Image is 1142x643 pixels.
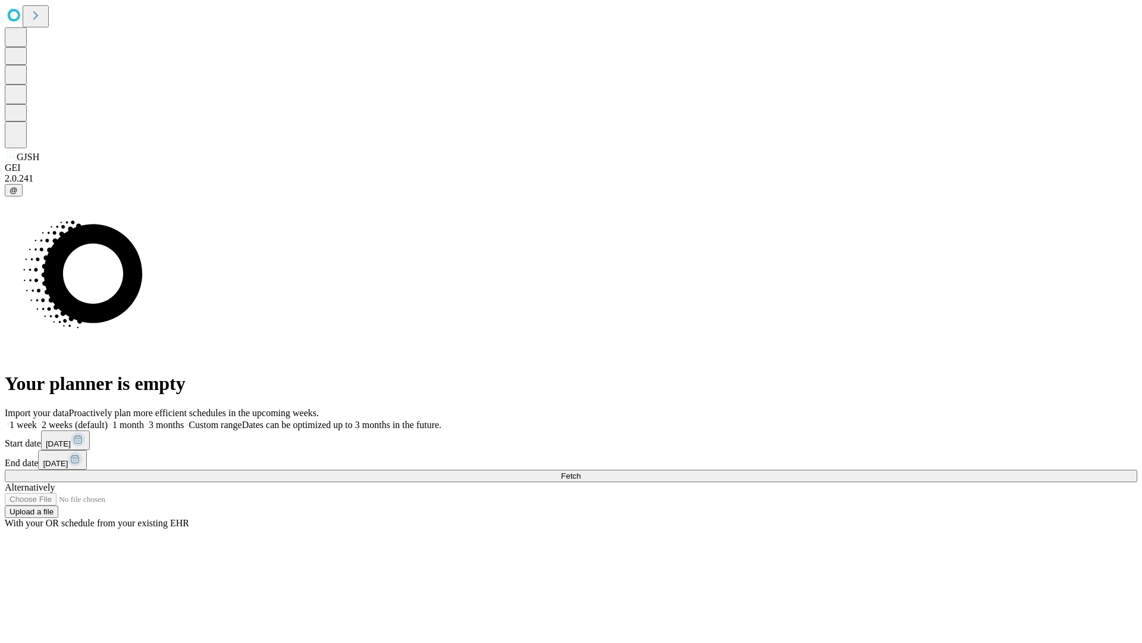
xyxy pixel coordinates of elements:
span: Custom range [189,420,241,430]
span: [DATE] [46,439,71,448]
span: Import your data [5,408,69,418]
span: 3 months [149,420,184,430]
button: Upload a file [5,505,58,518]
div: End date [5,450,1137,470]
span: 1 week [10,420,37,430]
span: GJSH [17,152,39,162]
span: Fetch [561,472,581,480]
span: 2 weeks (default) [42,420,108,430]
span: [DATE] [43,459,68,468]
span: Proactively plan more efficient schedules in the upcoming weeks. [69,408,319,418]
h1: Your planner is empty [5,373,1137,395]
div: Start date [5,430,1137,450]
span: @ [10,186,18,195]
button: @ [5,184,23,196]
button: [DATE] [41,430,90,450]
span: 1 month [112,420,144,430]
span: With your OR schedule from your existing EHR [5,518,189,528]
div: 2.0.241 [5,173,1137,184]
span: Alternatively [5,482,55,492]
button: Fetch [5,470,1137,482]
button: [DATE] [38,450,87,470]
div: GEI [5,163,1137,173]
span: Dates can be optimized up to 3 months in the future. [242,420,441,430]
